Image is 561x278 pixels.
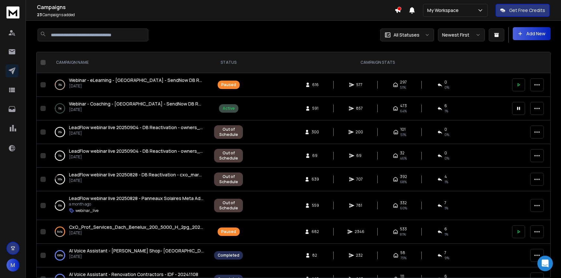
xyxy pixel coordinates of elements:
[69,124,204,131] a: LeadFlow webinar live 20250904 - DB Reactivation - owners_bool_it_serv_consult_fr_11_50_202433
[69,83,204,89] p: [DATE]
[218,253,239,258] div: Completed
[69,202,204,207] p: a month ago
[444,156,449,161] span: 0 %
[394,32,419,38] p: All Statuses
[69,178,204,183] p: [DATE]
[513,27,551,40] button: Add New
[58,82,62,88] p: 3 %
[37,12,42,17] span: 23
[69,195,210,201] span: LeadFlow webinar live 20250828 - Panneaux Solaires Meta Ads Lib
[444,127,447,132] span: 0
[537,256,553,271] div: Open Intercom Messenger
[69,101,204,107] a: Webinar - Coaching - [GEOGRAPHIC_DATA] - SendNow DB Reactivation - 20250909
[48,144,210,168] td: 1%LeadFlow webinar live 20250904 - DB Reactivation - owners_bool_4_prof_training_coaching_1_10_ne...
[58,202,62,209] p: 6 %
[69,172,308,178] span: LeadFlow webinar live 20250828 - DB Reactivation - cxo_marketing_ads_france_11_50_1pg_5_10m_20240106
[444,255,449,261] span: 9 %
[400,127,406,132] span: 101
[58,129,62,135] p: 0 %
[400,232,406,237] span: 81 %
[444,206,448,211] span: 1 %
[444,250,446,255] span: 7
[356,153,363,158] span: 69
[69,77,250,83] span: Webinar - eLearning - [GEOGRAPHIC_DATA] - SendNow DB Reactivation - 20250909
[496,4,550,17] button: Get Free Credits
[400,200,407,206] span: 332
[37,3,395,11] h1: Campaigns
[58,152,62,159] p: 1 %
[427,7,461,14] p: My Workspace
[312,129,319,135] span: 300
[221,229,236,234] div: Paused
[400,80,407,85] span: 297
[312,203,319,208] span: 559
[356,253,363,258] span: 232
[69,248,204,254] a: AI Voice Assistant - [PERSON_NAME] Shop- [GEOGRAPHIC_DATA] + 92 - 202411 12-25
[444,179,448,184] span: 1 %
[400,150,405,156] span: 32
[69,124,287,130] span: LeadFlow webinar live 20250904 - DB Reactivation - owners_bool_it_serv_consult_fr_11_50_202433
[312,82,319,87] span: 616
[438,28,485,41] button: Newest First
[57,252,63,259] p: 100 %
[69,131,204,136] p: [DATE]
[400,85,406,90] span: 51 %
[69,248,253,254] span: AI Voice Assistant - [PERSON_NAME] Shop- [GEOGRAPHIC_DATA] + 92 - 202411 12-25
[218,174,239,184] div: Out of Schedule
[69,195,204,202] a: LeadFlow webinar live 20250828 - Panneaux Solaires Meta Ads Lib
[356,106,363,111] span: 857
[312,153,319,158] span: 69
[69,148,328,154] span: LeadFlow webinar live 20250904 - DB Reactivation - owners_bool_4_prof_training_coaching_1_10_new_...
[69,101,249,107] span: Webinar - Coaching - [GEOGRAPHIC_DATA] - SendNow DB Reactivation - 20250909
[69,230,204,236] p: [DATE]
[444,200,446,206] span: 7
[400,174,407,179] span: 392
[69,172,204,178] a: LeadFlow webinar live 20250828 - DB Reactivation - cxo_marketing_ads_france_11_50_1pg_5_10m_20240106
[444,85,449,90] span: 0 %
[218,200,239,211] div: Out of Schedule
[48,73,210,97] td: 3%Webinar - eLearning - [GEOGRAPHIC_DATA] - SendNow DB Reactivation - 20250909[DATE]
[444,150,447,156] span: 0
[444,227,447,232] span: 6
[444,132,449,137] span: 0 %
[218,127,239,137] div: Out of Schedule
[6,6,19,18] img: logo
[48,191,210,220] td: 6%LeadFlow webinar live 20250828 - Panneaux Solaires Meta Ads Liba month agowebinar_live
[400,103,407,108] span: 473
[400,156,407,161] span: 46 %
[444,103,447,108] span: 6
[400,108,407,114] span: 64 %
[444,108,448,114] span: 1 %
[58,105,62,112] p: 1 %
[400,255,406,261] span: 73 %
[6,259,19,272] button: M
[218,150,239,161] div: Out of Schedule
[58,176,62,183] p: 16 %
[75,208,98,213] p: webinar_live
[400,179,407,184] span: 68 %
[312,253,319,258] span: 82
[69,224,204,230] a: CxO_Prof_Services_Dach_Benelux_200_5000_H_2pg_20241205
[221,82,236,87] div: Paused
[48,52,210,73] th: CAMPAIGN NAME
[400,227,407,232] span: 533
[48,168,210,191] td: 16%LeadFlow webinar live 20250828 - DB Reactivation - cxo_marketing_ads_france_11_50_1pg_5_10m_20...
[356,177,363,182] span: 707
[69,107,204,112] p: [DATE]
[69,148,204,154] a: LeadFlow webinar live 20250904 - DB Reactivation - owners_bool_4_prof_training_coaching_1_10_new_...
[444,80,447,85] span: 0
[400,206,407,211] span: 60 %
[356,203,363,208] span: 781
[48,97,210,120] td: 1%Webinar - Coaching - [GEOGRAPHIC_DATA] - SendNow DB Reactivation - 20250909[DATE]
[312,106,319,111] span: 591
[247,52,508,73] th: CAMPAIGN STATS
[69,154,204,160] p: [DATE]
[210,52,247,73] th: STATUS
[48,120,210,144] td: 0%LeadFlow webinar live 20250904 - DB Reactivation - owners_bool_it_serv_consult_fr_11_50_202433[...
[312,229,319,234] span: 682
[69,224,213,230] span: CxO_Prof_Services_Dach_Benelux_200_5000_H_2pg_20241205
[69,271,198,278] a: AI Voice Assistant - Renovation Contractors - IDF - 20241108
